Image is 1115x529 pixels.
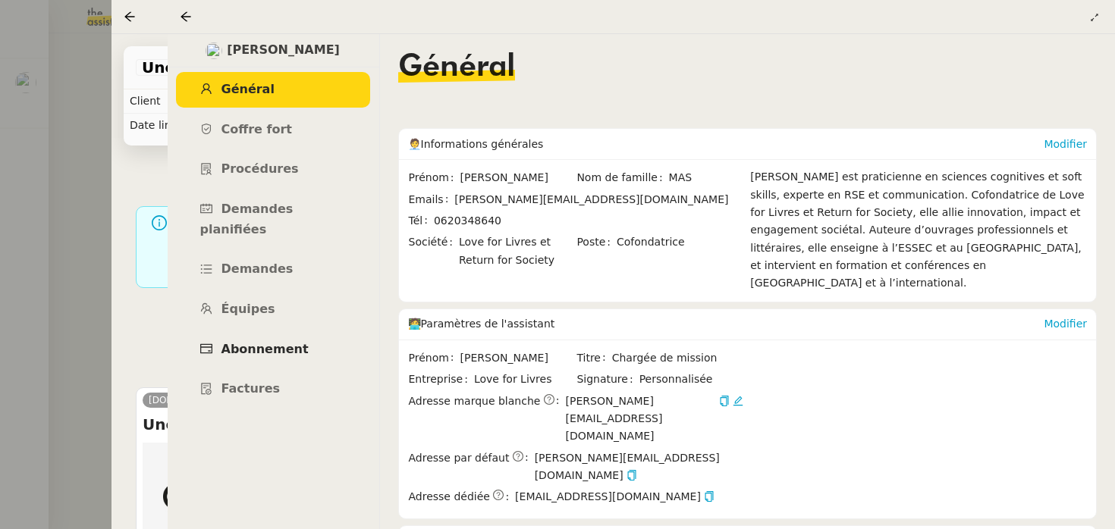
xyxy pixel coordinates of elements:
div: 🧑‍💼 [408,129,1044,159]
span: Demandes planifiées [200,202,294,236]
span: Cofondatrice [617,233,743,251]
span: Procédures [221,161,299,176]
span: Informations générales [421,138,544,150]
span: Love for Livres et Return for Society [459,233,575,269]
div: [PERSON_NAME] est praticienne en sciences cognitives et soft skills, experte en RSE et communicat... [750,168,1087,292]
span: Personnalisée [639,371,713,388]
span: [PERSON_NAME] [227,40,340,61]
a: Modifier [1044,318,1087,330]
span: Factures [221,381,281,396]
span: Demandes [221,261,294,276]
span: Abonnement [221,342,309,356]
img: Qonto [162,482,261,512]
a: Procédures [176,152,370,187]
td: Client [124,89,206,114]
span: [PERSON_NAME] [460,349,576,367]
a: Modifier [1044,138,1087,150]
span: Prénom [409,349,460,367]
span: Love for Livres [474,371,575,388]
div: 🧑‍💻 [408,309,1044,340]
span: Général [398,52,515,83]
span: [EMAIL_ADDRESS][DOMAIN_NAME] [515,488,715,506]
td: Date limite [124,114,206,138]
span: Général [221,82,275,96]
span: Société [409,233,459,269]
span: Entreprise [409,371,474,388]
span: [PERSON_NAME] [460,169,576,186]
span: Adresse par défaut [409,449,510,467]
span: Emails [409,191,455,208]
a: Général [176,72,370,108]
span: MAS [669,169,744,186]
a: Abonnement [176,332,370,368]
span: Adresse dédiée [409,488,490,506]
a: Équipes [176,292,370,327]
span: Équipes [221,302,275,316]
a: Demandes [176,252,370,287]
h4: Une pré-autorisation a été réalisée avec votre carte [143,414,620,435]
span: 0620348640 [434,214,501,227]
a: Demandes planifiées [176,192,370,247]
span: Paramètres de l'assistant [421,318,555,330]
span: Une pré-autorisation a été réalisée avec votre carte [142,60,456,75]
a: Coffre fort [176,112,370,148]
span: Chargée de mission [612,349,744,367]
span: Tél [409,212,434,230]
span: [PERSON_NAME][EMAIL_ADDRESS][DOMAIN_NAME] [454,193,728,205]
span: Adresse marque blanche [409,393,541,410]
span: [PERSON_NAME][EMAIL_ADDRESS][DOMAIN_NAME] [566,393,717,446]
a: [DOMAIN_NAME] [143,393,231,407]
span: Coffre fort [221,122,293,136]
span: Prénom [409,169,460,186]
span: Signature [576,371,639,388]
img: users%2FtFhOaBya8rNVU5KG7br7ns1BCvi2%2Favatar%2Faa8c47da-ee6c-4101-9e7d-730f2e64f978 [206,42,222,59]
span: [PERSON_NAME][EMAIL_ADDRESS][DOMAIN_NAME] [535,449,744,485]
span: Titre [576,349,611,367]
span: Poste [576,233,617,251]
span: Nom de famille [576,169,668,186]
